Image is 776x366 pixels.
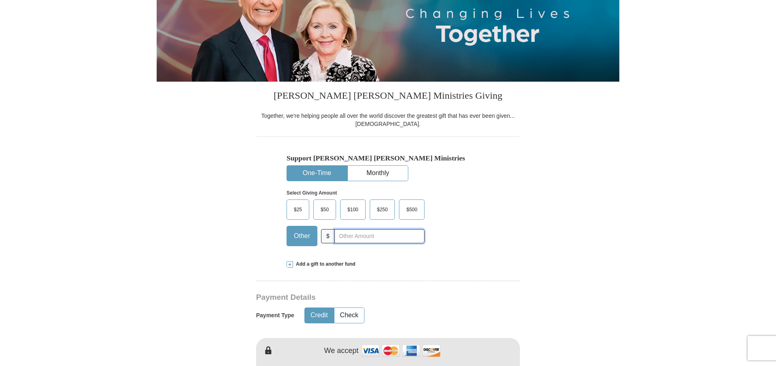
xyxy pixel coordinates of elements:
[360,342,442,360] img: credit cards accepted
[334,308,364,323] button: Check
[317,204,333,216] span: $50
[256,82,520,112] h3: [PERSON_NAME] [PERSON_NAME] Ministries Giving
[293,261,356,268] span: Add a gift to another fund
[290,204,306,216] span: $25
[256,293,463,302] h3: Payment Details
[305,308,334,323] button: Credit
[256,312,294,319] h5: Payment Type
[290,230,314,242] span: Other
[402,204,421,216] span: $500
[256,112,520,128] div: Together, we're helping people all over the world discover the greatest gift that has ever been g...
[287,166,347,181] button: One-Time
[324,347,359,355] h4: We accept
[287,154,489,162] h5: Support [PERSON_NAME] [PERSON_NAME] Ministries
[348,166,408,181] button: Monthly
[287,190,337,196] strong: Select Giving Amount
[334,229,425,243] input: Other Amount
[373,204,392,216] span: $250
[321,229,335,243] span: $
[343,204,362,216] span: $100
